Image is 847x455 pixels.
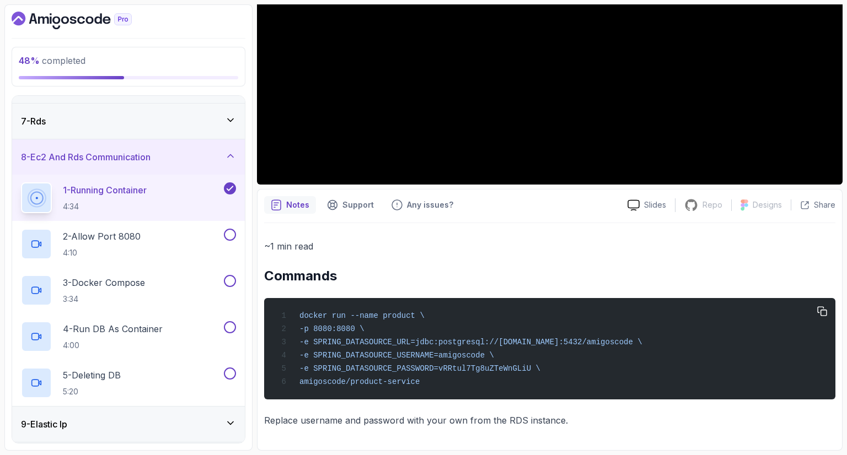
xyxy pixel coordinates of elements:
span: -e SPRING_DATASOURCE_PASSWORD=vRRtul7Tg8uZTeWnGLiU \ [299,364,540,373]
h3: 9 - Elastic Ip [21,418,67,431]
button: 7-Rds [12,104,245,139]
button: 1-Running Container4:34 [21,182,236,213]
h3: 7 - Rds [21,115,46,128]
span: -e SPRING_DATASOURCE_USERNAME=amigoscode \ [299,351,494,360]
a: Dashboard [12,12,157,29]
button: 3-Docker Compose3:34 [21,275,236,306]
p: Share [814,199,835,210]
p: 1 - Running Container [63,183,147,197]
p: Designs [753,199,782,210]
p: 4 - Run DB As Container [63,322,163,335]
h2: Commands [264,267,835,285]
span: -e SPRING_DATASOURCE_URL=jdbc:postgresql://[DOMAIN_NAME]:5432/amigoscode \ [299,338,642,346]
button: 5-Deleting DB5:20 [21,367,236,398]
button: 4-Run DB As Container4:00 [21,321,236,352]
button: 8-Ec2 And Rds Communication [12,139,245,175]
button: 9-Elastic Ip [12,407,245,442]
span: 48 % [19,55,40,66]
p: 5 - Deleting DB [63,369,121,382]
span: amigoscode/product-service [299,377,420,386]
p: Slides [644,199,666,210]
p: 4:00 [63,340,163,351]
p: 3 - Docker Compose [63,276,145,289]
p: Repo [703,199,722,210]
button: Share [791,199,835,210]
p: 2 - Allow Port 8080 [63,230,141,243]
p: 3:34 [63,294,145,305]
h3: 8 - Ec2 And Rds Communication [21,150,151,164]
span: completed [19,55,85,66]
span: docker run --name product \ [299,311,425,320]
p: 4:34 [63,201,147,212]
p: 5:20 [63,386,121,397]
button: 2-Allow Port 80804:10 [21,229,236,259]
p: Replace username and password with your own from the RDS instance. [264,413,835,428]
a: Slides [619,199,675,211]
p: ~1 min read [264,239,835,254]
span: -p 8080:8080 \ [299,324,364,333]
p: 4:10 [63,247,141,258]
